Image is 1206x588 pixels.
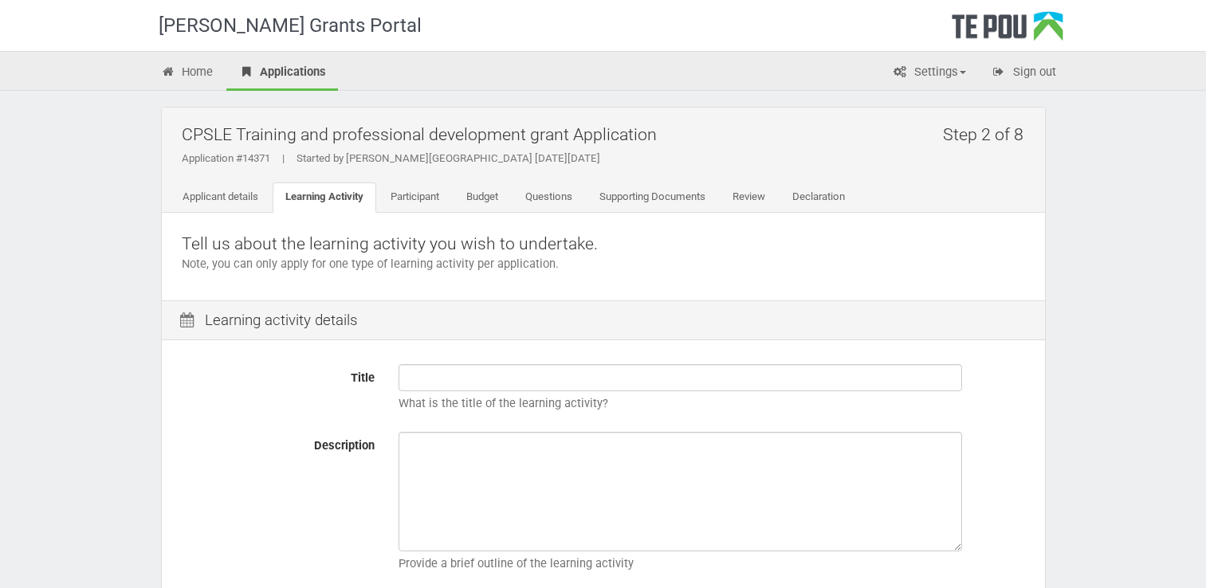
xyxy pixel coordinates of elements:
[162,300,1045,341] div: Learning activity details
[182,233,1025,256] p: Tell us about the learning activity you wish to undertake.
[270,152,297,164] span: |
[980,56,1068,91] a: Sign out
[780,182,858,213] a: Declaration
[351,370,375,385] span: Title
[399,395,1025,412] p: What is the title of the learning activity?
[273,182,376,213] a: Learning Activity
[149,56,226,91] a: Home
[943,116,1033,153] h2: Step 2 of 8
[182,116,1033,153] h2: CPSLE Training and professional development grant Application
[226,56,338,91] a: Applications
[720,182,778,213] a: Review
[587,182,718,213] a: Supporting Documents
[170,182,271,213] a: Applicant details
[378,182,452,213] a: Participant
[513,182,585,213] a: Questions
[314,438,375,453] span: Description
[881,56,978,91] a: Settings
[182,151,1033,166] div: Application #14371 Started by [PERSON_NAME][GEOGRAPHIC_DATA] [DATE][DATE]
[182,256,1025,272] p: Note, you can only apply for one type of learning activity per application.
[454,182,511,213] a: Budget
[399,555,1025,572] p: Provide a brief outline of the learning activity
[952,11,1063,51] div: Te Pou Logo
